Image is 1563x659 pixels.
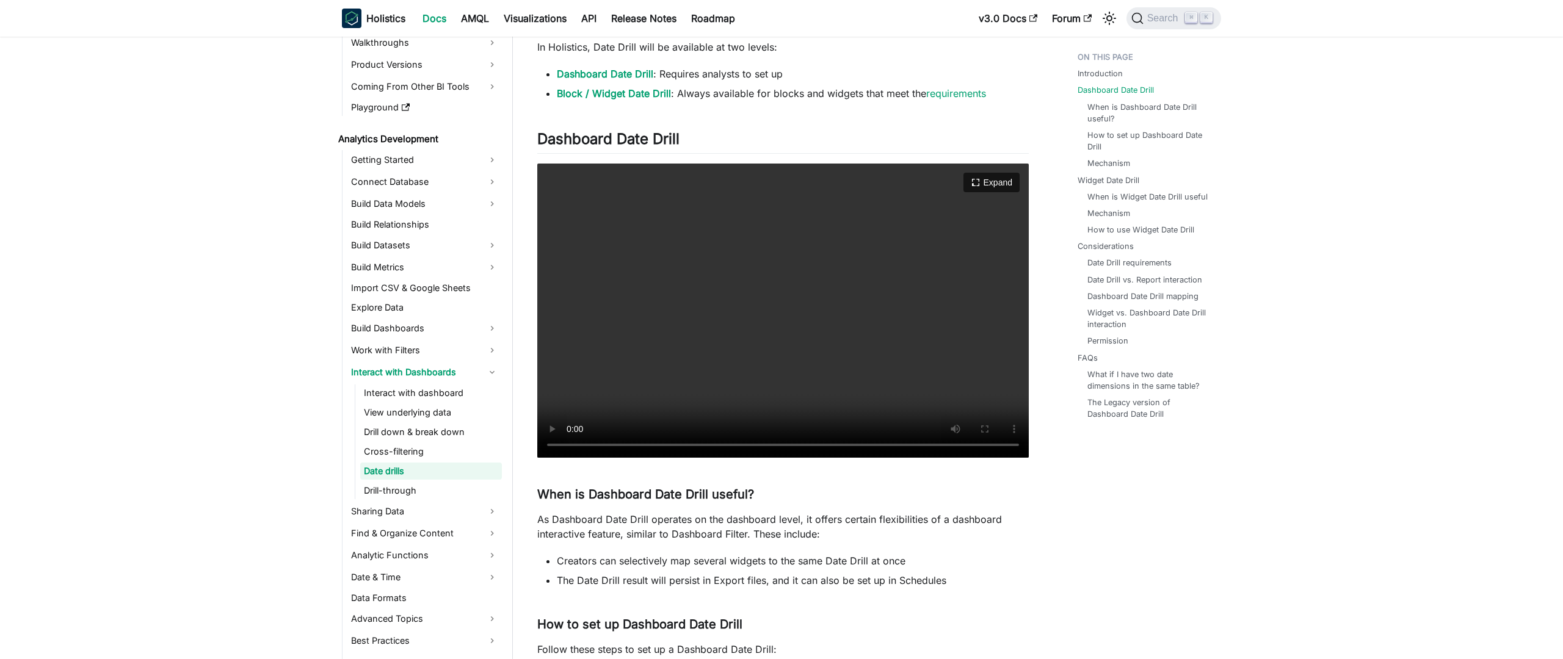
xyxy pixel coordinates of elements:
a: Date Drill requirements [1087,257,1172,268]
p: In Holistics, Date Drill will be available at two levels: [537,40,1029,54]
a: When is Widget Date Drill useful [1087,191,1208,203]
a: Import CSV & Google Sheets [347,279,502,297]
button: Expand video [963,173,1020,192]
a: Forum [1045,9,1099,28]
a: Date & Time [347,567,502,587]
a: FAQs [1078,352,1098,364]
a: Sharing Data [347,502,502,521]
a: The Legacy version of Dashboard Date Drill [1087,397,1209,420]
a: Mechanism [1087,207,1130,219]
kbd: K [1200,12,1213,23]
a: View underlying data [360,404,502,421]
li: : Requires analysts to set up [557,67,1029,81]
p: Follow these steps to set up a Dashboard Date Drill: [537,642,1029,657]
a: Considerations [1078,240,1134,252]
a: Roadmap [684,9,742,28]
a: AMQL [454,9,496,28]
a: Permission [1087,335,1128,347]
a: What if I have two date dimensions in the same table? [1087,369,1209,392]
span: Search [1144,13,1186,24]
a: Coming From Other BI Tools [347,77,502,96]
a: Dashboard Date Drill [557,68,653,80]
a: Drill-through [360,482,502,499]
a: Advanced Topics [347,609,502,628]
a: Best Practices [347,631,502,650]
a: HolisticsHolistics [342,9,405,28]
a: Visualizations [496,9,574,28]
a: Build Metrics [347,257,502,277]
a: Date drills [360,463,502,480]
a: Analytics Development [335,131,502,148]
a: Block / Widget Date Drill [557,87,671,99]
a: Build Data Models [347,194,502,214]
a: Widget Date Drill [1078,175,1139,186]
a: Getting Started [347,150,502,170]
a: How to set up Dashboard Date Drill [1087,129,1209,153]
a: Work with Filters [347,340,502,360]
h2: Dashboard Date Drill [537,130,1029,153]
li: : Always available for blocks and widgets that meet the [557,86,1029,101]
a: Cross-filtering [360,443,502,460]
a: Release Notes [604,9,684,28]
h3: When is Dashboard Date Drill useful? [537,487,1029,502]
a: Find & Organize Content [347,524,502,543]
a: v3.0 Docs [971,9,1045,28]
a: Widget vs. Dashboard Date Drill interaction [1087,307,1209,330]
video: Your browser does not support embedding video, but you can . [537,164,1029,458]
a: Analytic Functions [347,546,502,565]
a: Product Versions [347,55,502,74]
a: requirements [926,87,986,99]
a: Build Relationships [347,216,502,233]
p: As Dashboard Date Drill operates on the dashboard level, it offers certain flexibilities of a das... [537,512,1029,541]
img: Holistics [342,9,361,28]
a: Dashboard Date Drill [1078,84,1154,96]
li: The Date Drill result will persist in Export files, and it can also be set up in Schedules [557,573,1029,588]
a: Interact with dashboard [360,384,502,402]
nav: Docs sidebar [330,37,513,659]
a: Drill down & break down [360,423,502,441]
li: Creators can selectively map several widgets to the same Date Drill at once [557,553,1029,568]
a: Playground [347,99,502,116]
a: API [574,9,604,28]
a: Explore Data [347,299,502,316]
a: Mechanism [1087,157,1130,169]
a: Build Dashboards [347,319,502,338]
a: How to use Widget Date Drill [1087,224,1194,236]
a: Walkthroughs [347,33,502,52]
a: Connect Database [347,172,502,192]
h3: How to set up Dashboard Date Drill [537,617,1029,632]
button: Search (Command+K) [1126,7,1221,29]
a: Docs [415,9,454,28]
button: Switch between dark and light mode (currently light mode) [1100,9,1119,28]
a: Data Formats [347,589,502,607]
a: Interact with Dashboards [347,362,502,382]
a: Introduction [1078,68,1123,79]
kbd: ⌘ [1185,12,1197,23]
b: Holistics [366,11,405,26]
a: Date Drill vs. Report interaction [1087,274,1202,286]
a: Build Datasets [347,236,502,255]
a: Dashboard Date Drill mapping [1087,290,1199,302]
a: When is Dashboard Date Drill useful? [1087,101,1209,124]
